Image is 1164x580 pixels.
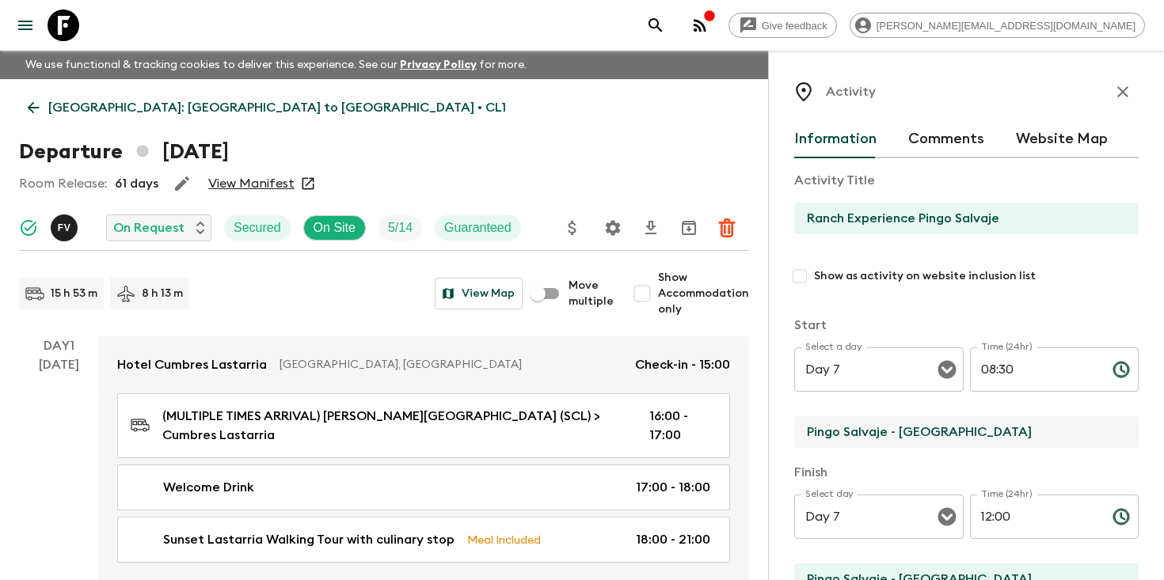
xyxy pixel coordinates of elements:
[557,212,588,244] button: Update Price, Early Bird Discount and Costs
[378,215,422,241] div: Trip Fill
[794,416,1126,448] input: Start Location
[435,278,523,309] button: View Map
[753,20,836,32] span: Give feedback
[224,215,291,241] div: Secured
[51,219,81,232] span: Francisco Valero
[850,13,1145,38] div: [PERSON_NAME][EMAIL_ADDRESS][DOMAIN_NAME]
[51,214,81,241] button: FV
[868,20,1144,32] span: [PERSON_NAME][EMAIL_ADDRESS][DOMAIN_NAME]
[794,120,877,158] button: Information
[58,222,71,234] p: F V
[142,286,183,301] p: 8 h 13 m
[444,218,512,237] p: Guaranteed
[970,495,1100,539] input: hh:mm
[1105,501,1137,533] button: Choose time, selected time is 12:00 PM
[48,98,506,117] p: [GEOGRAPHIC_DATA]: [GEOGRAPHIC_DATA] to [GEOGRAPHIC_DATA] • CL1
[635,212,667,244] button: Download CSV
[388,218,413,237] p: 5 / 14
[936,506,958,528] button: Open
[19,92,515,123] a: [GEOGRAPHIC_DATA]: [GEOGRAPHIC_DATA] to [GEOGRAPHIC_DATA] • CL1
[794,463,1139,482] p: Finish
[314,218,356,237] p: On Site
[19,136,229,168] h1: Departure [DATE]
[981,340,1033,354] label: Time (24hr)
[117,355,267,374] p: Hotel Cumbres Lastarria
[234,218,281,237] p: Secured
[636,530,710,549] p: 18:00 - 21:00
[635,355,730,374] p: Check-in - 15:00
[117,393,730,458] a: (MULTIPLE TIMES ARRIVAL) [PERSON_NAME][GEOGRAPHIC_DATA] (SCL) > Cumbres Lastarria16:00 - 17:00
[908,120,984,158] button: Comments
[113,218,184,237] p: On Request
[569,278,614,309] span: Move multiple
[794,316,1139,335] p: Start
[826,82,876,101] p: Activity
[208,176,295,191] a: View Manifest
[400,59,477,70] a: Privacy Policy
[162,407,624,445] p: (MULTIPLE TIMES ARRIVAL) [PERSON_NAME][GEOGRAPHIC_DATA] (SCL) > Cumbres Lastarria
[970,347,1100,392] input: hh:mm
[163,478,254,497] p: Welcome Drink
[658,270,749,317] span: Show Accommodation only
[19,174,107,193] p: Room Release:
[805,487,854,501] label: Select day
[19,218,38,237] svg: Synced Successfully
[117,517,730,563] a: Sunset Lastarria Walking Tour with culinary stopMeal Included18:00 - 21:00
[280,357,622,373] p: [GEOGRAPHIC_DATA], [GEOGRAPHIC_DATA]
[303,215,366,241] div: On Site
[51,286,97,301] p: 15 h 53 m
[19,336,98,355] p: Day 1
[794,171,1139,190] p: Activity Title
[636,478,710,497] p: 17:00 - 18:00
[19,51,533,79] p: We use functional & tracking cookies to deliver this experience. See our for more.
[117,464,730,510] a: Welcome Drink17:00 - 18:00
[98,336,749,393] a: Hotel Cumbres Lastarria[GEOGRAPHIC_DATA], [GEOGRAPHIC_DATA]Check-in - 15:00
[115,174,158,193] p: 61 days
[597,212,629,244] button: Settings
[1016,120,1108,158] button: Website Map
[640,9,671,41] button: search adventures
[10,9,41,41] button: menu
[794,203,1126,234] input: E.g Hozuagawa boat tour
[673,212,705,244] button: Archive (Completed, Cancelled or Unsynced Departures only)
[981,487,1033,501] label: Time (24hr)
[936,358,958,381] button: Open
[711,212,743,244] button: Delete
[649,407,711,445] p: 16:00 - 17:00
[1105,354,1137,385] button: Choose time, selected time is 8:30 AM
[728,13,837,38] a: Give feedback
[467,531,541,548] p: Meal Included
[163,530,455,549] p: Sunset Lastarria Walking Tour with culinary stop
[814,268,1036,284] span: Show as activity on website inclusion list
[805,340,862,354] label: Select a day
